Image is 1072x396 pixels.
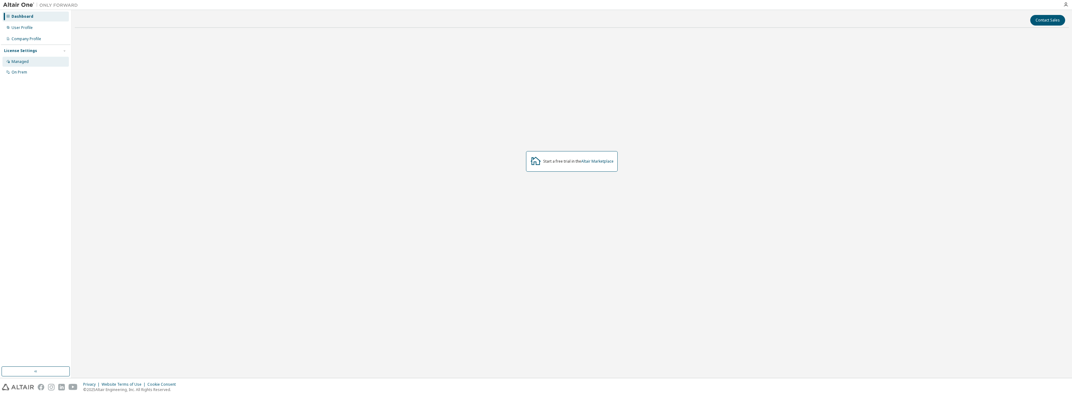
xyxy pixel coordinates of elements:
[543,159,614,164] div: Start a free trial in the
[48,384,55,390] img: instagram.svg
[4,48,37,53] div: License Settings
[38,384,44,390] img: facebook.svg
[2,384,34,390] img: altair_logo.svg
[12,14,33,19] div: Dashboard
[12,36,41,41] div: Company Profile
[12,70,27,75] div: On Prem
[102,382,147,387] div: Website Terms of Use
[58,384,65,390] img: linkedin.svg
[12,59,29,64] div: Managed
[12,25,33,30] div: User Profile
[1030,15,1065,26] button: Contact Sales
[83,387,179,392] p: © 2025 Altair Engineering, Inc. All Rights Reserved.
[83,382,102,387] div: Privacy
[581,159,614,164] a: Altair Marketplace
[69,384,78,390] img: youtube.svg
[147,382,179,387] div: Cookie Consent
[3,2,81,8] img: Altair One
